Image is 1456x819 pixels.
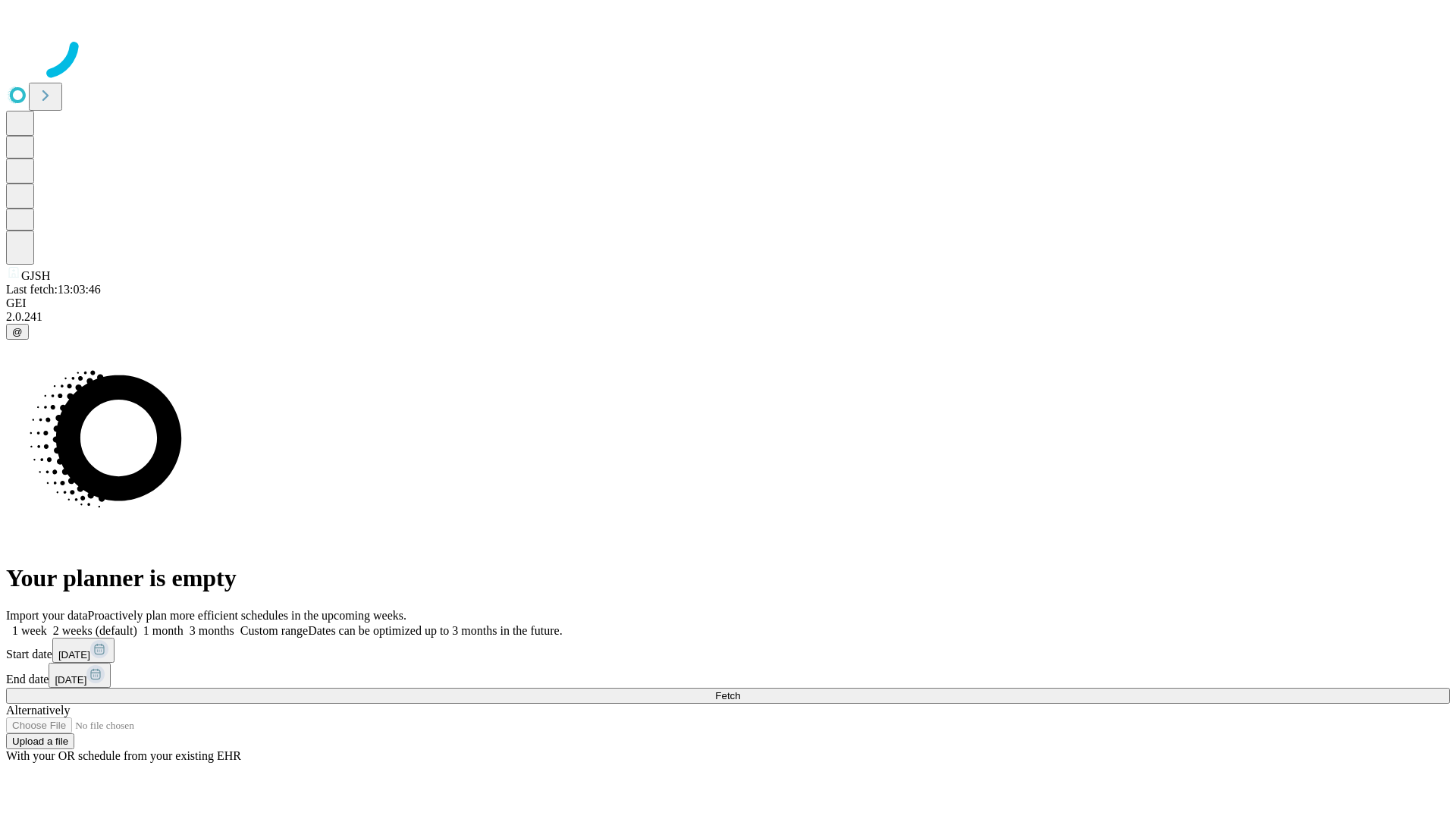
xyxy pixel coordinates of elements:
[6,749,241,762] span: With your OR schedule from your existing EHR
[240,624,308,637] span: Custom range
[12,624,47,637] span: 1 week
[6,688,1450,704] button: Fetch
[6,638,1450,663] div: Start date
[88,609,406,622] span: Proactively plan more efficient schedules in the upcoming weeks.
[190,624,234,637] span: 3 months
[21,269,50,282] span: GJSH
[6,663,1450,688] div: End date
[6,733,74,749] button: Upload a file
[6,704,70,717] span: Alternatively
[6,609,88,622] span: Import your data
[143,624,184,637] span: 1 month
[715,690,740,701] span: Fetch
[6,310,1450,324] div: 2.0.241
[6,564,1450,592] h1: Your planner is empty
[58,649,90,661] span: [DATE]
[49,663,111,688] button: [DATE]
[55,674,86,686] span: [DATE]
[6,283,101,296] span: Last fetch: 13:03:46
[12,326,23,337] span: @
[52,638,115,663] button: [DATE]
[6,324,29,340] button: @
[308,624,562,637] span: Dates can be optimized up to 3 months in the future.
[53,624,137,637] span: 2 weeks (default)
[6,297,1450,310] div: GEI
